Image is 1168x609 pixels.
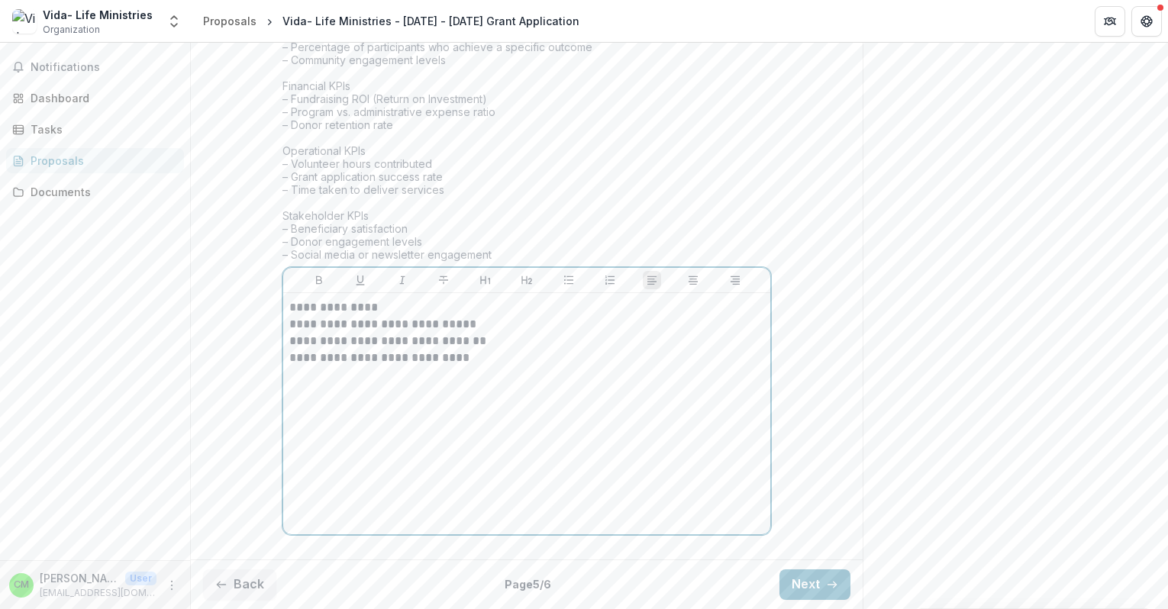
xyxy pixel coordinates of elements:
button: Strike [434,271,453,289]
button: Notifications [6,55,184,79]
button: Open entity switcher [163,6,185,37]
button: Align Center [684,271,702,289]
div: Vida- Life Ministries - [DATE] - [DATE] Grant Application [282,13,579,29]
img: Vida- Life Ministries [12,9,37,34]
button: Align Left [643,271,661,289]
a: Documents [6,179,184,205]
nav: breadcrumb [197,10,586,32]
button: Bullet List [560,271,578,289]
div: Carlos Medina [14,580,29,590]
a: Dashboard [6,85,184,111]
p: Page 5 / 6 [505,576,551,592]
button: Bold [310,271,328,289]
button: More [163,576,181,594]
span: Organization [43,23,100,37]
button: Align Right [726,271,744,289]
button: Italicize [393,271,411,289]
a: Tasks [6,117,184,142]
p: [EMAIL_ADDRESS][DOMAIN_NAME] [40,586,156,600]
button: Get Help [1131,6,1162,37]
a: Proposals [197,10,263,32]
button: Underline [351,271,369,289]
p: User [125,572,156,585]
div: Proposals [31,153,172,169]
button: Partners [1095,6,1125,37]
p: [PERSON_NAME] [40,570,119,586]
div: Proposals [203,13,257,29]
button: Ordered List [601,271,619,289]
a: Proposals [6,148,184,173]
button: Back [203,569,276,600]
span: Notifications [31,61,178,74]
div: Documents [31,184,172,200]
div: Tasks [31,121,172,137]
div: Dashboard [31,90,172,106]
button: Heading 1 [476,271,495,289]
div: Vida- Life Ministries [43,7,153,23]
button: Next [779,569,850,600]
button: Heading 2 [518,271,536,289]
